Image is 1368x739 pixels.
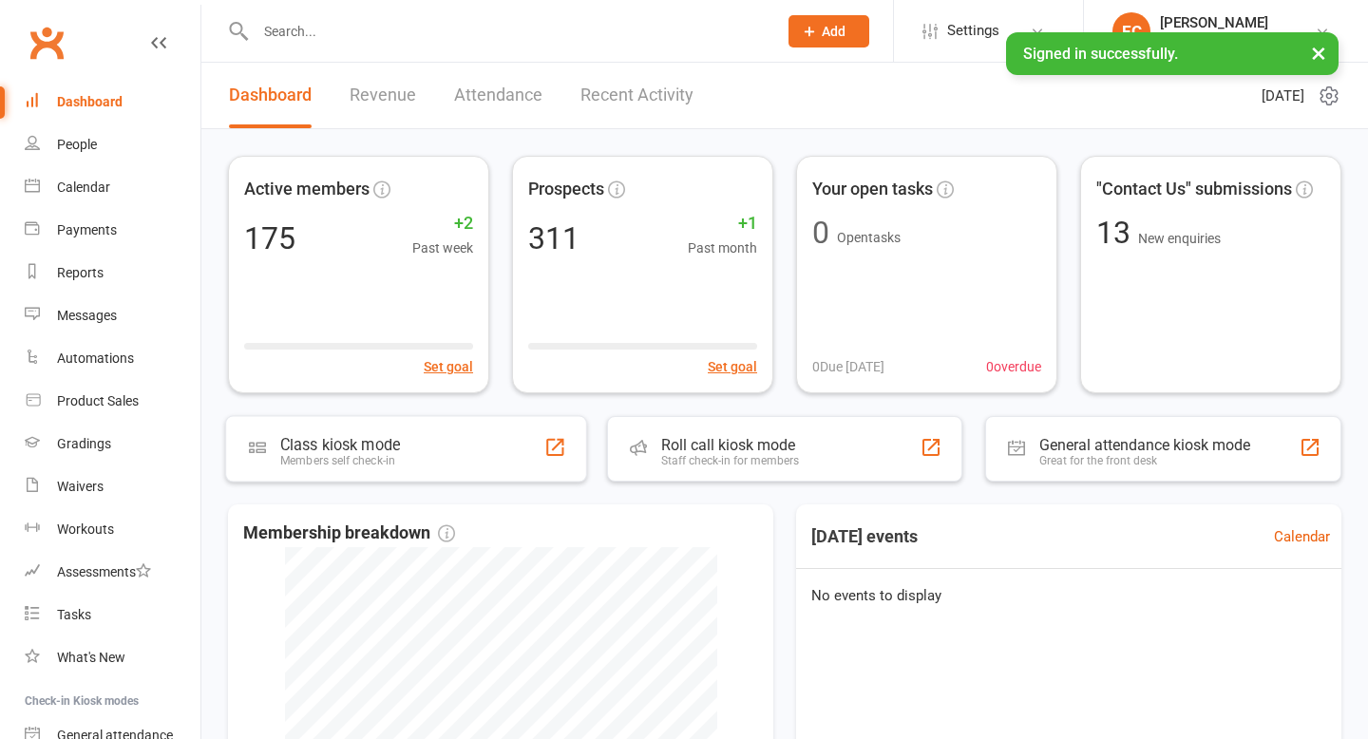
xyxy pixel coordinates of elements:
button: Set goal [708,356,757,377]
span: 0 Due [DATE] [812,356,884,377]
a: Messages [25,294,200,337]
span: Your open tasks [812,176,933,203]
div: Waivers [57,479,104,494]
a: Calendar [1274,525,1330,548]
div: Great for the front desk [1039,454,1250,467]
a: Dashboard [229,63,312,128]
div: Dashboard [57,94,123,109]
a: Recent Activity [580,63,693,128]
span: Signed in successfully. [1023,45,1178,63]
span: Active members [244,176,370,203]
span: "Contact Us" submissions [1096,176,1292,203]
div: Reports [57,265,104,280]
div: Automations [57,351,134,366]
a: Automations [25,337,200,380]
a: People [25,123,200,166]
button: Set goal [424,356,473,377]
button: Add [788,15,869,47]
span: Add [822,24,845,39]
div: 175 [244,223,295,254]
div: EC [1112,12,1150,50]
div: Messages [57,308,117,323]
span: [DATE] [1262,85,1304,107]
a: What's New [25,636,200,679]
div: Class kiosk mode [280,436,400,454]
span: Settings [947,9,999,52]
div: Calendar [57,180,110,195]
div: People [57,137,97,152]
div: Product Sales [57,393,139,408]
a: Dashboard [25,81,200,123]
a: Workouts [25,508,200,551]
div: Workouts [57,521,114,537]
span: New enquiries [1138,231,1221,246]
div: Roll call kiosk mode [661,436,799,454]
button: × [1301,32,1336,73]
span: Open tasks [837,230,901,245]
a: Reports [25,252,200,294]
span: Prospects [528,176,604,203]
a: Gradings [25,423,200,465]
div: [PERSON_NAME] [1160,14,1296,31]
input: Search... [250,18,764,45]
div: Payments [57,222,117,237]
div: What's New [57,650,125,665]
a: Waivers [25,465,200,508]
div: 311 [528,223,579,254]
span: 13 [1096,215,1138,251]
div: Assessments [57,564,151,579]
a: Tasks [25,594,200,636]
div: No events to display [788,569,1349,622]
span: Membership breakdown [243,520,455,547]
div: 0 [812,218,829,248]
div: Australian Self Defence [1160,31,1296,48]
div: Gradings [57,436,111,451]
a: Clubworx [23,19,70,66]
a: Calendar [25,166,200,209]
span: Past week [412,237,473,258]
span: Past month [688,237,757,258]
div: Tasks [57,607,91,622]
a: Payments [25,209,200,252]
span: +1 [688,210,757,237]
h3: [DATE] events [796,520,933,554]
span: +2 [412,210,473,237]
a: Assessments [25,551,200,594]
a: Attendance [454,63,542,128]
a: Revenue [350,63,416,128]
div: Staff check-in for members [661,454,799,467]
span: 0 overdue [986,356,1041,377]
a: Product Sales [25,380,200,423]
div: Members self check-in [280,454,400,467]
div: General attendance kiosk mode [1039,436,1250,454]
